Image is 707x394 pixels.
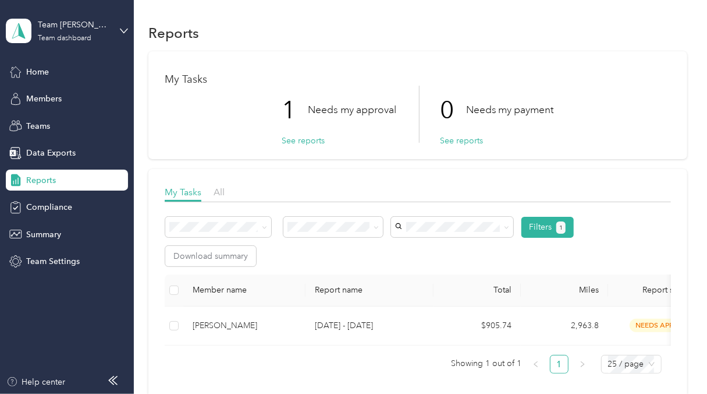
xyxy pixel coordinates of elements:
[193,319,296,332] div: [PERSON_NAME]
[26,228,61,241] span: Summary
[608,356,655,373] span: 25 / page
[532,361,539,368] span: left
[26,66,49,78] span: Home
[315,319,424,332] p: [DATE] - [DATE]
[38,19,111,31] div: Team [PERSON_NAME]
[521,307,608,346] td: 2,963.8
[642,329,707,394] iframe: Everlance-gr Chat Button Frame
[26,93,62,105] span: Members
[165,246,256,266] button: Download summary
[26,120,50,132] span: Teams
[440,86,466,135] p: 0
[305,275,434,307] th: Report name
[26,201,72,213] span: Compliance
[527,355,545,374] button: left
[573,355,592,374] button: right
[214,187,225,198] span: All
[466,103,554,117] p: Needs my payment
[530,285,599,295] div: Miles
[6,376,66,388] button: Help center
[308,103,396,117] p: Needs my approval
[282,135,325,147] button: See reports
[601,355,662,374] div: Page Size
[550,355,569,374] li: 1
[452,355,522,372] span: Showing 1 out of 1
[165,187,201,198] span: My Tasks
[559,223,563,233] span: 1
[550,356,568,373] a: 1
[26,255,80,268] span: Team Settings
[193,285,296,295] div: Member name
[573,355,592,374] li: Next Page
[183,275,305,307] th: Member name
[26,174,56,187] span: Reports
[527,355,545,374] li: Previous Page
[434,307,521,346] td: $905.74
[443,285,511,295] div: Total
[440,135,483,147] button: See reports
[521,217,574,238] button: Filters1
[579,361,586,368] span: right
[556,221,566,234] button: 1
[148,27,199,39] h1: Reports
[282,86,308,135] p: 1
[630,319,703,332] span: needs approval
[38,35,91,42] div: Team dashboard
[26,147,76,159] span: Data Exports
[165,73,671,86] h1: My Tasks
